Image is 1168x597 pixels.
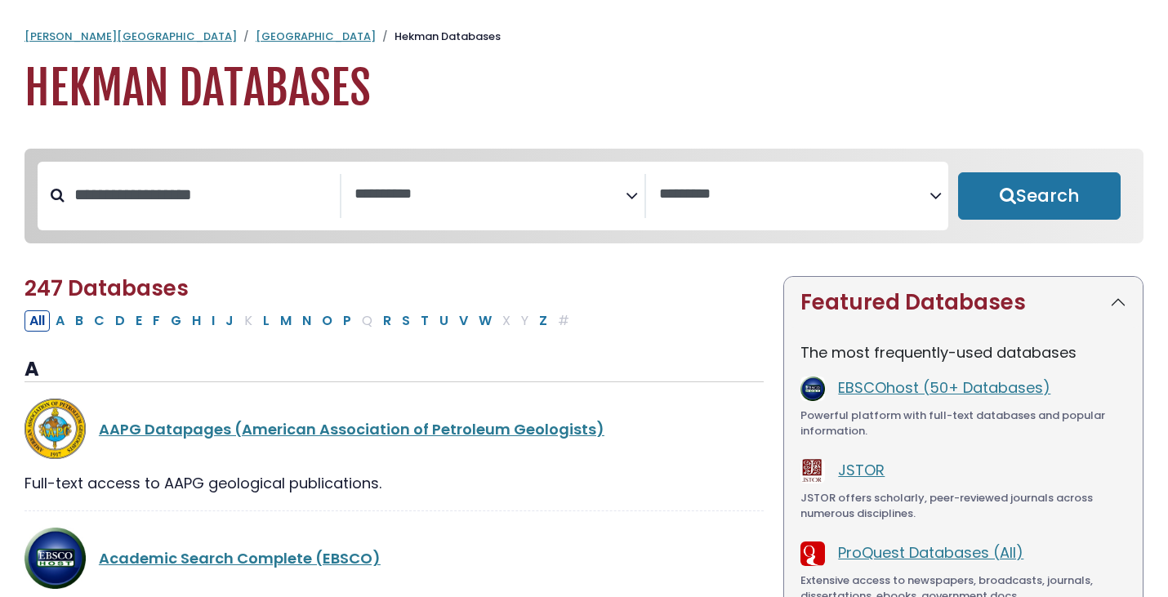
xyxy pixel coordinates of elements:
[25,310,50,332] button: All
[25,61,1143,116] h1: Hekman Databases
[838,460,885,480] a: JSTOR
[131,310,147,332] button: Filter Results E
[958,172,1121,220] button: Submit for Search Results
[534,310,552,332] button: Filter Results Z
[166,310,186,332] button: Filter Results G
[416,310,434,332] button: Filter Results T
[454,310,473,332] button: Filter Results V
[221,310,239,332] button: Filter Results J
[317,310,337,332] button: Filter Results O
[275,310,296,332] button: Filter Results M
[148,310,165,332] button: Filter Results F
[256,29,376,44] a: [GEOGRAPHIC_DATA]
[338,310,356,332] button: Filter Results P
[800,408,1126,439] div: Powerful platform with full-text databases and popular information.
[838,377,1050,398] a: EBSCOhost (50+ Databases)
[99,419,604,439] a: AAPG Datapages (American Association of Petroleum Geologists)
[207,310,220,332] button: Filter Results I
[435,310,453,332] button: Filter Results U
[838,542,1023,563] a: ProQuest Databases (All)
[474,310,497,332] button: Filter Results W
[25,274,189,303] span: 247 Databases
[110,310,130,332] button: Filter Results D
[65,181,340,208] input: Search database by title or keyword
[25,29,237,44] a: [PERSON_NAME][GEOGRAPHIC_DATA]
[800,490,1126,522] div: JSTOR offers scholarly, peer-reviewed journals across numerous disciplines.
[659,186,929,203] textarea: Search
[25,149,1143,243] nav: Search filters
[297,310,316,332] button: Filter Results N
[376,29,501,45] li: Hekman Databases
[378,310,396,332] button: Filter Results R
[70,310,88,332] button: Filter Results B
[25,358,764,382] h3: A
[258,310,274,332] button: Filter Results L
[25,472,764,494] div: Full-text access to AAPG geological publications.
[89,310,109,332] button: Filter Results C
[354,186,625,203] textarea: Search
[51,310,69,332] button: Filter Results A
[25,310,576,330] div: Alpha-list to filter by first letter of database name
[784,277,1143,328] button: Featured Databases
[397,310,415,332] button: Filter Results S
[25,29,1143,45] nav: breadcrumb
[99,548,381,568] a: Academic Search Complete (EBSCO)
[187,310,206,332] button: Filter Results H
[800,341,1126,363] p: The most frequently-used databases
